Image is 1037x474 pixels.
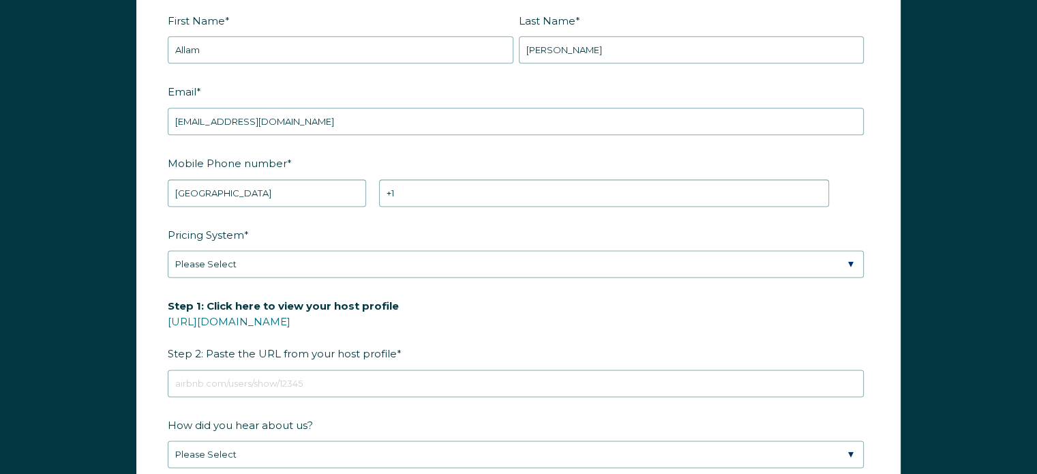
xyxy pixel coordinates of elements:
[168,295,399,316] span: Step 1: Click here to view your host profile
[168,315,290,328] a: [URL][DOMAIN_NAME]
[168,10,225,31] span: First Name
[168,153,287,174] span: Mobile Phone number
[168,224,244,246] span: Pricing System
[168,415,313,436] span: How did you hear about us?
[168,81,196,102] span: Email
[519,10,575,31] span: Last Name
[168,295,399,364] span: Step 2: Paste the URL from your host profile
[168,370,864,397] input: airbnb.com/users/show/12345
